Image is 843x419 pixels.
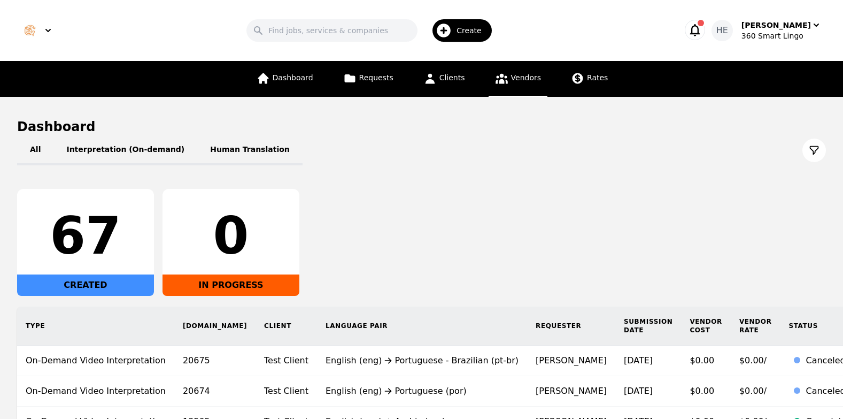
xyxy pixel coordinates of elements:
th: [DOMAIN_NAME] [174,307,256,346]
div: 0 [171,210,291,262]
img: Logo [21,22,38,39]
th: Language Pair [317,307,527,346]
button: Interpretation (On-demand) [53,135,197,165]
a: Requests [337,61,400,97]
td: Test Client [256,376,317,407]
div: CREATED [17,275,154,296]
a: Rates [564,61,614,97]
td: [PERSON_NAME] [527,376,615,407]
a: Vendors [489,61,547,97]
span: $0.00/ [739,355,767,365]
button: HE[PERSON_NAME]360 Smart Lingo [711,20,822,41]
div: English (eng) Portuguese (por) [326,385,519,398]
button: Filter [802,139,826,162]
time: [DATE] [624,355,653,365]
th: Vendor Cost [681,307,731,346]
td: On-Demand Video Interpretation [17,376,174,407]
input: Find jobs, services & companies [246,19,417,42]
th: Vendor Rate [731,307,780,346]
span: HE [716,24,728,37]
td: 20675 [174,346,256,376]
span: Requests [359,73,393,82]
th: Type [17,307,174,346]
div: 360 Smart Lingo [741,31,822,41]
td: Test Client [256,346,317,376]
div: English (eng) Portuguese - Brazilian (pt-br) [326,354,519,367]
span: Create [457,25,489,36]
button: Human Translation [197,135,303,165]
div: 67 [26,210,145,262]
th: Client [256,307,317,346]
th: Submission Date [615,307,681,346]
a: Clients [417,61,471,97]
span: Rates [587,73,608,82]
time: [DATE] [624,386,653,396]
button: All [17,135,53,165]
div: IN PROGRESS [163,275,299,296]
td: 20674 [174,376,256,407]
th: Requester [527,307,615,346]
span: Dashboard [273,73,313,82]
td: On-Demand Video Interpretation [17,346,174,376]
span: $0.00/ [739,386,767,396]
td: $0.00 [681,346,731,376]
span: Vendors [511,73,541,82]
button: Create [417,15,498,46]
span: Clients [439,73,465,82]
a: Dashboard [250,61,320,97]
td: [PERSON_NAME] [527,346,615,376]
td: $0.00 [681,376,731,407]
div: [PERSON_NAME] [741,20,811,31]
h1: Dashboard [17,118,826,135]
